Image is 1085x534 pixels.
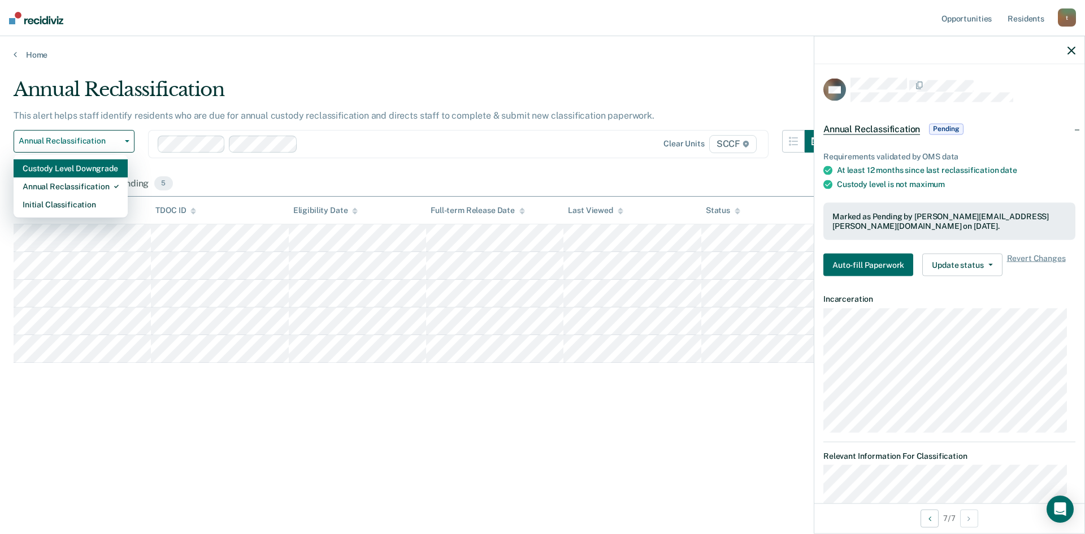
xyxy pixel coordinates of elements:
div: t [1058,8,1076,27]
button: Previous Opportunity [921,509,939,527]
div: Open Intercom Messenger [1047,496,1074,523]
span: Annual Reclassification [19,136,120,146]
button: Update status [922,253,1002,276]
div: Full-term Release Date [431,206,525,215]
a: Navigate to form link [823,253,918,276]
span: Pending [929,123,963,134]
div: Annual ReclassificationPending [814,111,1084,147]
div: Custody Level Downgrade [23,159,119,177]
span: Revert Changes [1007,253,1066,276]
span: SCCF [709,135,757,153]
div: Clear units [663,139,705,149]
button: Auto-fill Paperwork [823,253,913,276]
div: At least 12 months since last reclassification [837,166,1075,175]
div: Annual Reclassification [23,177,119,196]
div: Marked as Pending by [PERSON_NAME][EMAIL_ADDRESS][PERSON_NAME][DOMAIN_NAME] on [DATE]. [832,212,1066,231]
div: Requirements validated by OMS data [823,151,1075,161]
a: Home [14,50,1071,60]
dt: Relevant Information For Classification [823,451,1075,461]
span: maximum [909,180,945,189]
div: Annual Reclassification [14,78,827,110]
img: Recidiviz [9,12,63,24]
div: Last Viewed [568,206,623,215]
div: Pending [112,172,175,197]
div: 7 / 7 [814,503,1084,533]
span: Annual Reclassification [823,123,920,134]
button: Next Opportunity [960,509,978,527]
span: date [1000,166,1017,175]
div: Custody level is not [837,180,1075,189]
div: Eligibility Date [293,206,358,215]
span: 5 [154,176,172,191]
dt: Incarceration [823,294,1075,303]
div: Status [706,206,740,215]
p: This alert helps staff identify residents who are due for annual custody reclassification and dir... [14,110,654,121]
div: Initial Classification [23,196,119,214]
div: TDOC ID [155,206,196,215]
